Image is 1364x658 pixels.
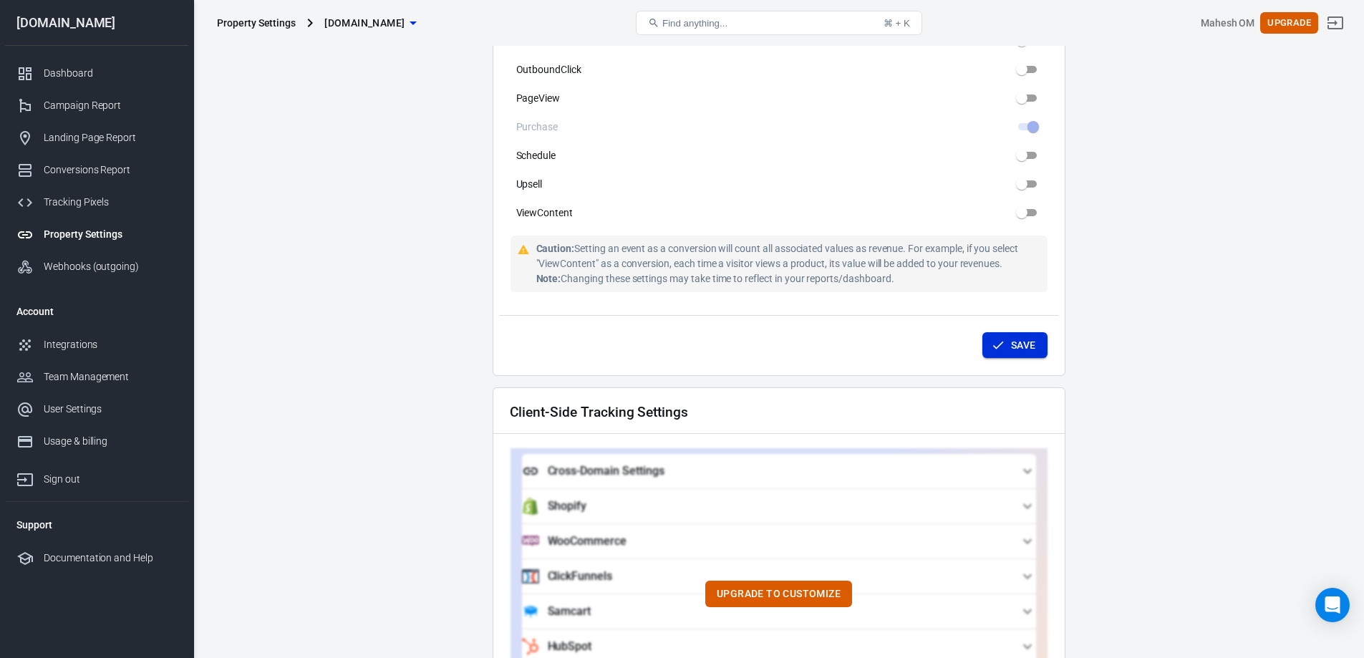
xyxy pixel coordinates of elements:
[516,120,558,135] span: Purchase
[44,130,177,145] div: Landing Page Report
[44,163,177,178] div: Conversions Report
[5,458,188,495] a: Sign out
[319,10,422,37] button: [DOMAIN_NAME]
[705,581,852,607] button: Upgrade to customize
[536,241,1042,286] div: Setting an event as a conversion will count all associated values as revenue. For example, if you...
[5,186,188,218] a: Tracking Pixels
[217,16,296,30] div: Property Settings
[44,551,177,566] div: Documentation and Help
[516,91,561,106] span: PageView
[44,227,177,242] div: Property Settings
[5,508,188,542] li: Support
[5,393,188,425] a: User Settings
[1201,16,1255,31] div: Account id: IqnbTAIw
[5,361,188,393] a: Team Management
[1315,588,1350,622] div: Open Intercom Messenger
[5,425,188,458] a: Usage & billing
[5,122,188,154] a: Landing Page Report
[44,472,177,487] div: Sign out
[5,89,188,122] a: Campaign Report
[884,18,910,29] div: ⌘ + K
[536,273,561,284] strong: Note:
[44,337,177,352] div: Integrations
[5,154,188,186] a: Conversions Report
[1318,6,1353,40] a: Sign out
[44,66,177,81] div: Dashboard
[510,405,689,420] h2: Client-Side Tracking Settings
[324,14,405,32] span: gaskincare.ie
[5,57,188,89] a: Dashboard
[44,402,177,417] div: User Settings
[636,11,922,35] button: Find anything...⌘ + K
[44,434,177,449] div: Usage & billing
[44,195,177,210] div: Tracking Pixels
[1260,12,1318,34] button: Upgrade
[5,294,188,329] li: Account
[516,148,556,163] span: Schedule
[5,251,188,283] a: Webhooks (outgoing)
[5,16,188,29] div: [DOMAIN_NAME]
[516,62,581,77] span: OutboundClick
[516,205,573,221] span: ViewContent
[662,18,727,29] span: Find anything...
[5,329,188,361] a: Integrations
[44,259,177,274] div: Webhooks (outgoing)
[516,177,543,192] span: Upsell
[44,369,177,384] div: Team Management
[44,98,177,113] div: Campaign Report
[536,243,575,254] strong: Caution:
[982,332,1048,359] button: Save
[5,218,188,251] a: Property Settings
